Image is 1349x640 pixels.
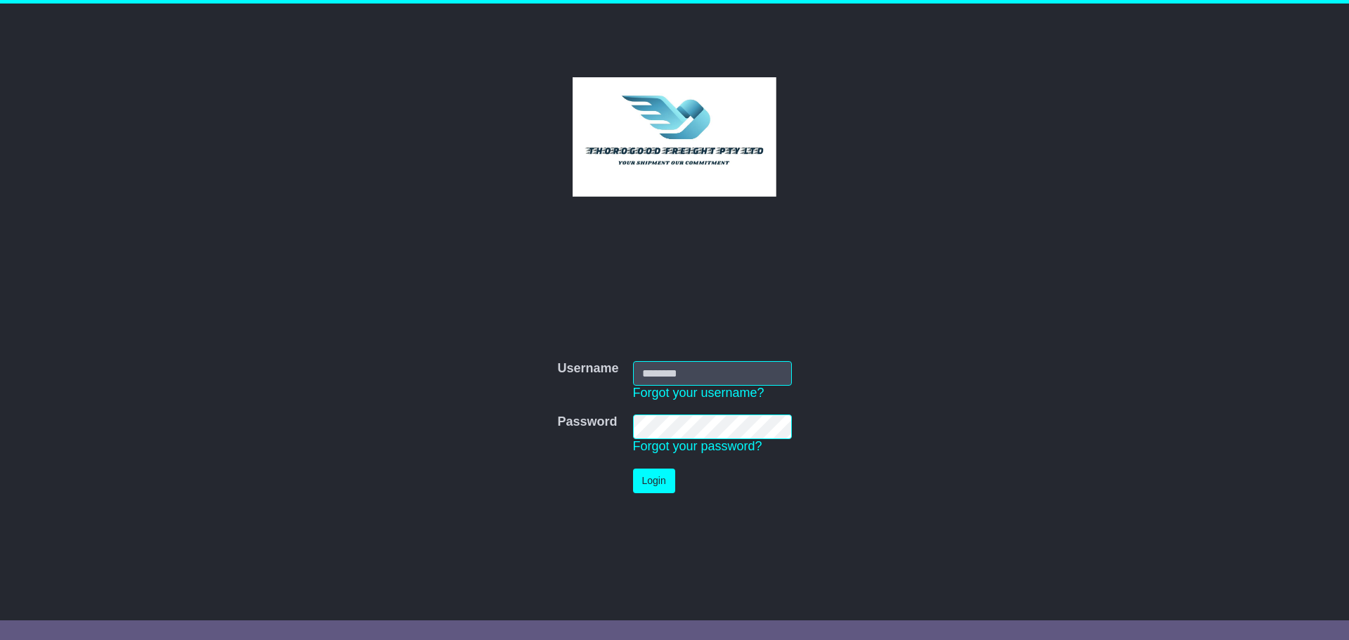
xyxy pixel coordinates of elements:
[633,439,762,453] a: Forgot your password?
[633,469,675,493] button: Login
[633,386,764,400] a: Forgot your username?
[557,361,618,377] label: Username
[573,77,777,197] img: Thorogood Freight Pty Ltd
[557,414,617,430] label: Password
